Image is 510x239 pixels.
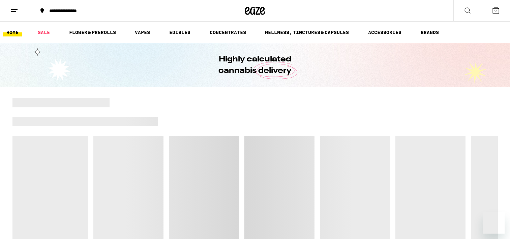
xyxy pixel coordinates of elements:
a: VAPES [131,28,153,36]
a: WELLNESS, TINCTURES & CAPSULES [262,28,352,36]
h1: Highly calculated cannabis delivery [200,54,311,77]
a: ACCESSORIES [365,28,405,36]
a: FLOWER & PREROLLS [66,28,119,36]
a: EDIBLES [166,28,194,36]
a: BRANDS [417,28,442,36]
a: HOME [3,28,22,36]
a: CONCENTRATES [206,28,249,36]
a: SALE [34,28,53,36]
iframe: Button to launch messaging window [483,212,505,234]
